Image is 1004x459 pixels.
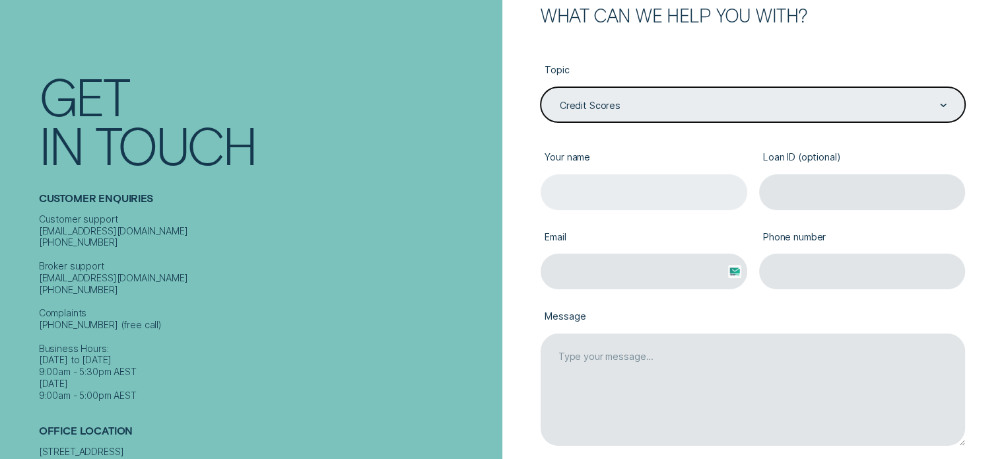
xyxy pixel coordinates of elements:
label: Email [541,221,747,254]
h1: Get In Touch [39,71,496,169]
div: Customer support [EMAIL_ADDRESS][DOMAIN_NAME] [PHONE_NUMBER] Broker support [EMAIL_ADDRESS][DOMAI... [39,213,496,402]
div: In [39,120,83,168]
h2: Customer Enquiries [39,192,496,213]
h2: Office Location [39,425,496,446]
label: Topic [541,55,965,87]
div: Touch [95,120,255,168]
label: Message [541,300,965,333]
h2: What can we help you with? [541,7,965,24]
div: Get [39,71,129,120]
div: Credit Scores [560,100,620,112]
label: Your name [541,142,747,174]
label: Loan ID (optional) [759,142,966,174]
div: [STREET_ADDRESS] [39,446,496,458]
label: Phone number [759,221,966,254]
